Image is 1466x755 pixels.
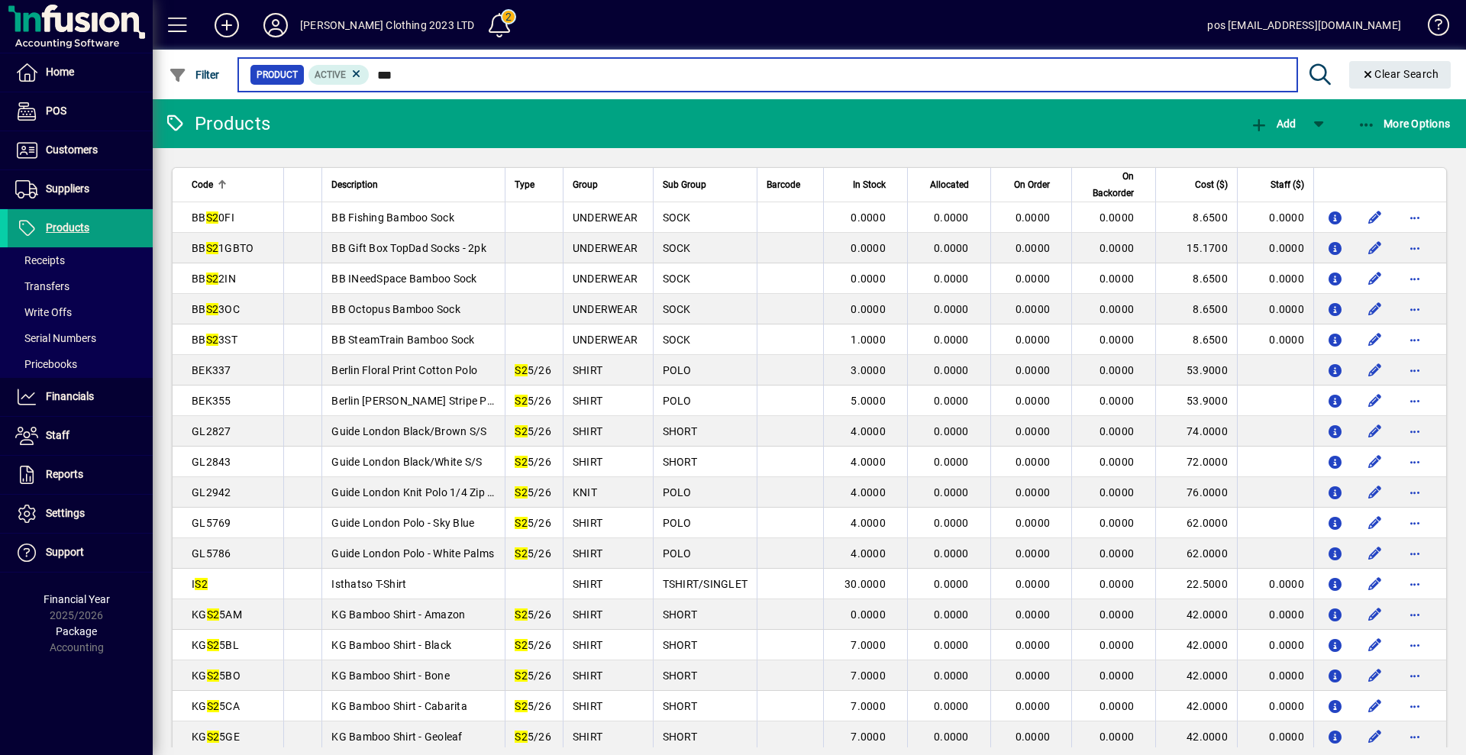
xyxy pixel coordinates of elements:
[573,176,598,193] span: Group
[573,364,602,376] span: SHIRT
[1363,511,1387,535] button: Edit
[1016,486,1051,498] span: 0.0000
[1403,602,1427,627] button: More options
[1363,327,1387,352] button: Edit
[1207,13,1401,37] div: pos [EMAIL_ADDRESS][DOMAIN_NAME]
[1016,517,1051,529] span: 0.0000
[851,364,886,376] span: 3.0000
[331,242,486,254] span: BB Gift Box TopDad Socks - 2pk
[207,608,220,621] em: S2
[573,608,602,621] span: SHIRT
[1099,211,1135,224] span: 0.0000
[192,669,241,682] span: KG 5BO
[663,176,748,193] div: Sub Group
[573,176,644,193] div: Group
[1016,578,1051,590] span: 0.0000
[8,92,153,131] a: POS
[1358,118,1451,130] span: More Options
[515,364,551,376] span: 5/26
[573,425,602,437] span: SHIRT
[515,547,551,560] span: 5/26
[192,176,213,193] span: Code
[934,608,969,621] span: 0.0000
[663,669,697,682] span: SHORT
[573,242,638,254] span: UNDERWEAR
[1099,273,1135,285] span: 0.0000
[573,700,602,712] span: SHIRT
[46,144,98,156] span: Customers
[1016,395,1051,407] span: 0.0000
[206,303,219,315] em: S2
[192,273,236,285] span: BB 2IN
[195,578,208,590] em: S2
[331,639,451,651] span: KG Bamboo Shirt - Black
[1081,168,1148,202] div: On Backorder
[8,299,153,325] a: Write Offs
[1403,389,1427,413] button: More options
[934,334,969,346] span: 0.0000
[853,176,886,193] span: In Stock
[573,547,602,560] span: SHIRT
[46,221,89,234] span: Products
[1403,327,1427,352] button: More options
[8,131,153,169] a: Customers
[1155,355,1237,386] td: 53.9000
[930,176,969,193] span: Allocated
[331,700,467,712] span: KG Bamboo Shirt - Cabarita
[573,639,602,651] span: SHIRT
[46,429,69,441] span: Staff
[46,468,83,480] span: Reports
[1016,364,1051,376] span: 0.0000
[8,495,153,533] a: Settings
[207,639,220,651] em: S2
[851,517,886,529] span: 4.0000
[844,578,886,590] span: 30.0000
[934,242,969,254] span: 0.0000
[1416,3,1447,53] a: Knowledge Base
[663,334,691,346] span: SOCK
[1363,419,1387,444] button: Edit
[1155,233,1237,263] td: 15.1700
[573,578,602,590] span: SHIRT
[934,303,969,315] span: 0.0000
[15,254,65,266] span: Receipts
[663,303,691,315] span: SOCK
[515,608,528,621] em: S2
[331,517,474,529] span: Guide London Polo - Sky Blue
[917,176,983,193] div: Allocated
[192,242,253,254] span: BB 1GBTO
[1237,233,1313,263] td: 0.0000
[851,639,886,651] span: 7.0000
[202,11,251,39] button: Add
[192,425,231,437] span: GL2827
[1237,324,1313,355] td: 0.0000
[1354,110,1455,137] button: More Options
[934,547,969,560] span: 0.0000
[192,176,274,193] div: Code
[1155,477,1237,508] td: 76.0000
[1016,425,1051,437] span: 0.0000
[934,486,969,498] span: 0.0000
[515,425,528,437] em: S2
[663,395,692,407] span: POLO
[1237,294,1313,324] td: 0.0000
[573,395,602,407] span: SHIRT
[46,546,84,558] span: Support
[515,547,528,560] em: S2
[15,332,96,344] span: Serial Numbers
[300,13,474,37] div: [PERSON_NAME] Clothing 2023 LTD
[515,176,554,193] div: Type
[1363,602,1387,627] button: Edit
[1099,547,1135,560] span: 0.0000
[515,669,551,682] span: 5/26
[851,456,886,468] span: 4.0000
[1246,110,1300,137] button: Add
[1403,663,1427,688] button: More options
[1099,334,1135,346] span: 0.0000
[331,364,477,376] span: Berlin Floral Print Cotton Polo
[851,547,886,560] span: 4.0000
[1155,569,1237,599] td: 22.5000
[164,111,270,136] div: Products
[206,211,219,224] em: S2
[851,700,886,712] span: 7.0000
